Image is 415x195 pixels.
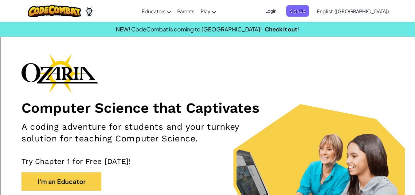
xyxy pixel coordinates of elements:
[22,157,393,166] p: Try Chapter 1 for Free [DATE]!
[317,8,389,14] span: English ([GEOGRAPHIC_DATA])
[314,3,392,19] a: English ([GEOGRAPHIC_DATA])
[286,5,309,17] button: Sign Up
[22,99,393,116] h1: Computer Science that Captivates
[139,3,174,19] a: Educators
[22,172,101,191] button: I'm an Educator
[201,8,210,14] span: Play
[22,54,98,93] img: Ozaria branding logo
[198,3,219,19] a: Play
[262,5,280,17] button: Login
[174,3,198,19] a: Parents
[84,6,94,16] img: Ozaria
[22,121,271,144] h2: A coding adventure for students and your turnkey solution for teaching Computer Science.
[116,26,262,33] span: NEW! CodeCombat is coming to [GEOGRAPHIC_DATA]!
[142,8,166,14] span: Educators
[265,26,299,33] a: Check it out!
[28,5,81,17] img: CodeCombat logo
